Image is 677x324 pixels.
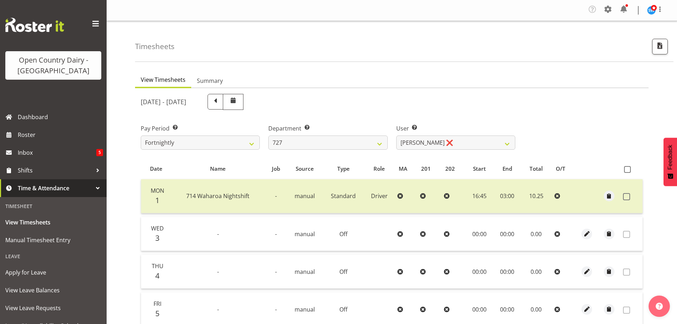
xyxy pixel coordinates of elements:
td: 0.00 [521,217,552,251]
span: Inbox [18,147,96,158]
span: Apply for Leave [5,267,101,278]
span: manual [295,230,315,238]
span: - [275,192,277,200]
td: 16:45 [465,179,494,213]
span: Time & Attendance [18,183,92,193]
div: Role [368,165,391,173]
span: 1 [155,195,160,205]
span: manual [295,306,315,313]
span: - [217,306,219,313]
span: Driver [371,192,388,200]
div: 201 [421,165,437,173]
span: - [275,306,277,313]
span: Roster [18,129,103,140]
td: Off [323,217,364,251]
a: View Leave Requests [2,299,105,317]
label: User [396,124,515,133]
div: Open Country Dairy - [GEOGRAPHIC_DATA] [12,55,94,76]
a: View Leave Balances [2,281,105,299]
td: Off [323,255,364,289]
label: Department [268,124,387,133]
div: Start [469,165,489,173]
h4: Timesheets [135,42,174,51]
button: Export CSV [652,39,668,54]
div: Name [175,165,261,173]
td: 00:00 [494,255,521,289]
button: Feedback - Show survey [663,138,677,186]
div: Leave [2,249,105,264]
div: 202 [445,165,461,173]
a: View Timesheets [2,213,105,231]
td: Standard [323,179,364,213]
div: MA [399,165,413,173]
span: - [217,230,219,238]
td: 00:00 [465,217,494,251]
span: Summary [197,76,223,85]
span: 5 [96,149,103,156]
span: manual [295,192,315,200]
span: - [275,230,277,238]
td: 10.25 [521,179,552,213]
span: Feedback [667,145,673,170]
div: Source [291,165,319,173]
span: 3 [155,233,160,243]
div: Total [525,165,548,173]
td: 00:00 [465,255,494,289]
td: 00:00 [494,217,521,251]
span: 4 [155,271,160,281]
span: View Timesheets [141,75,186,84]
span: View Timesheets [5,217,101,228]
a: Apply for Leave [2,264,105,281]
div: Job [269,165,283,173]
span: 714 Waharoa Nightshift [186,192,249,200]
span: Fri [154,300,161,308]
td: 0.00 [521,255,552,289]
td: 03:00 [494,179,521,213]
span: manual [295,268,315,276]
label: Pay Period [141,124,260,133]
div: End [498,165,516,173]
div: Date [145,165,167,173]
div: O/T [556,165,572,173]
div: Type [327,165,360,173]
a: Manual Timesheet Entry [2,231,105,249]
span: Wed [151,224,164,232]
span: Manual Timesheet Entry [5,235,101,245]
span: View Leave Balances [5,285,101,296]
span: 5 [155,308,160,318]
div: Timesheet [2,199,105,213]
span: Dashboard [18,112,103,122]
span: Thu [152,262,163,270]
h5: [DATE] - [DATE] [141,98,186,106]
span: - [217,268,219,276]
span: Mon [151,187,164,195]
span: - [275,268,277,276]
img: steve-webb7510.jpg [647,6,656,15]
span: Shifts [18,165,92,176]
img: Rosterit website logo [5,18,64,32]
span: View Leave Requests [5,303,101,313]
img: help-xxl-2.png [656,303,663,310]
